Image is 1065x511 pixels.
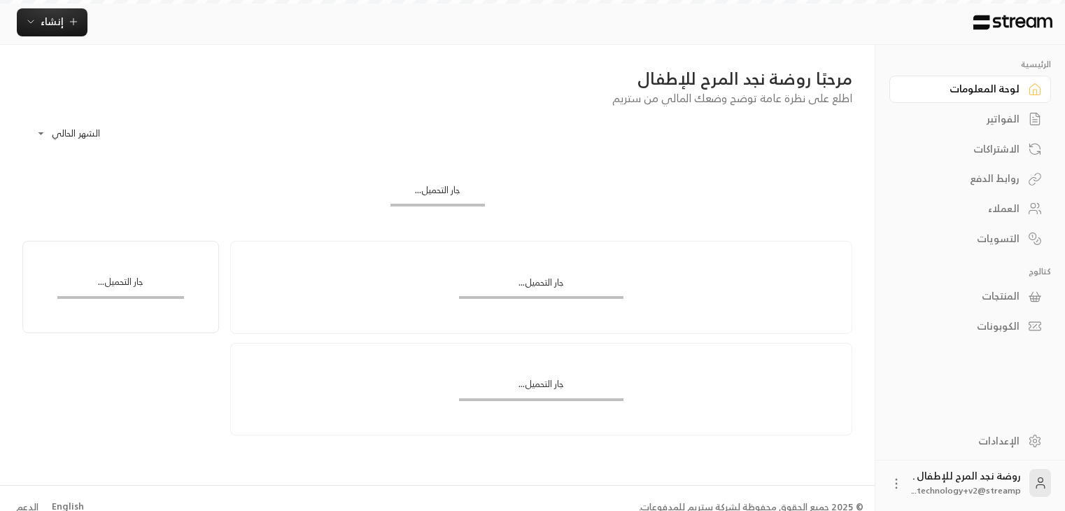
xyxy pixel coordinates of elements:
[907,142,1020,156] div: الاشتراكات
[17,8,87,36] button: إنشاء
[907,171,1020,185] div: روابط الدفع
[907,82,1020,96] div: لوحة المعلومات
[912,483,1021,498] span: technology+v2@streamp...
[889,313,1051,340] a: الكوبونات
[889,76,1051,103] a: لوحة المعلومات
[41,13,64,30] span: إنشاء
[22,67,852,90] div: مرحبًا روضة نجد المرح للإطفال
[612,88,852,108] span: اطلع على نظرة عامة توضح وضعك المالي من ستريم
[889,59,1051,70] p: الرئيسية
[912,469,1021,497] div: روضة نجد المرح للإطفال .
[889,195,1051,223] a: العملاء
[907,112,1020,126] div: الفواتير
[907,202,1020,216] div: العملاء
[907,289,1020,303] div: المنتجات
[459,276,623,296] div: جار التحميل...
[889,427,1051,454] a: الإعدادات
[889,135,1051,162] a: الاشتراكات
[459,377,623,398] div: جار التحميل...
[889,266,1051,277] p: كتالوج
[57,275,185,295] div: جار التحميل...
[972,15,1054,30] img: Logo
[889,106,1051,133] a: الفواتير
[29,115,134,152] div: الشهر الحالي
[907,232,1020,246] div: التسويات
[907,319,1020,333] div: الكوبونات
[889,225,1051,252] a: التسويات
[889,165,1051,192] a: روابط الدفع
[907,434,1020,448] div: الإعدادات
[390,183,485,204] div: جار التحميل...
[889,283,1051,310] a: المنتجات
